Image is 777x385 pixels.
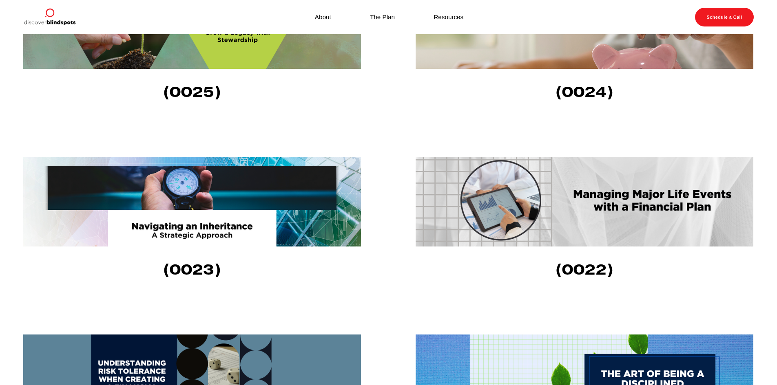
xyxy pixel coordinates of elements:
[434,11,463,22] a: Resources
[23,157,361,246] img: Maximize Your Inheritance: Smart Strategies for Long-Term Wealth (0023) Inheriting wealth often m...
[416,157,753,246] img: Life's Big Moments: Is Your Financial Plan Ready? (0022) Life is full of significant events – som...
[695,8,754,26] a: Schedule a Call
[556,82,613,101] strong: (0024)
[556,260,613,279] strong: (0022)
[315,11,331,22] a: About
[23,8,75,26] img: Discover Blind Spots
[163,82,221,101] strong: (0025)
[370,11,395,22] a: The Plan
[163,260,221,279] strong: (0023)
